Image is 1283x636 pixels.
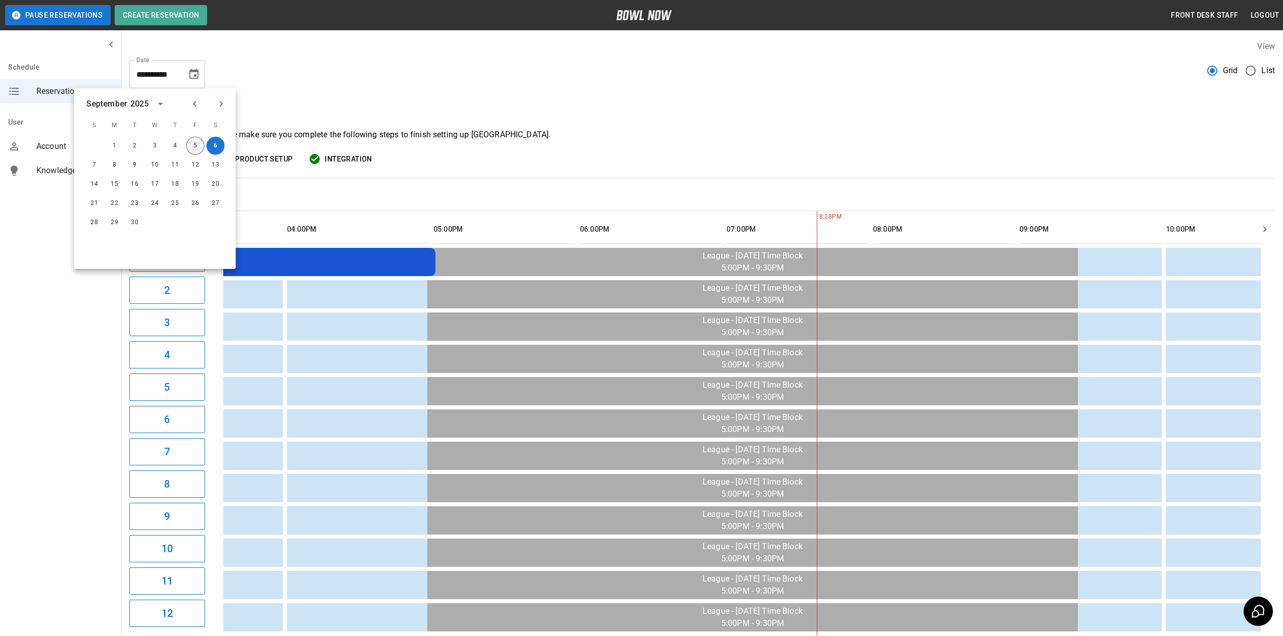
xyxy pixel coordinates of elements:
[1167,6,1242,25] button: Front Desk Staff
[152,95,169,113] button: calendar view is open, switch to year view
[186,116,205,136] span: F
[85,214,104,232] button: Sep 28, 2025
[1257,41,1275,51] label: View
[146,175,164,193] button: Sep 17, 2025
[817,212,819,222] span: 8:28PM
[166,194,184,213] button: Sep 25, 2025
[325,153,372,166] span: Integration
[129,503,205,530] button: 9
[207,116,225,136] span: S
[166,137,184,155] button: Sep 4, 2025
[1261,65,1275,77] span: List
[106,137,124,155] button: Sep 1, 2025
[115,5,207,25] button: Create Reservation
[1223,65,1238,77] span: Grid
[162,541,173,557] h6: 10
[207,194,225,213] button: Sep 27, 2025
[129,470,205,498] button: 8
[129,309,205,336] button: 3
[126,194,144,213] button: Sep 23, 2025
[186,175,205,193] button: Sep 19, 2025
[129,277,205,304] button: 2
[36,140,113,152] span: Account
[129,600,205,627] button: 12
[36,85,113,97] span: Reservations
[5,5,111,25] button: Pause Reservations
[184,64,204,84] button: Choose date, selected date is Sep 6, 2025
[213,95,230,113] button: Next month
[126,175,144,193] button: Sep 16, 2025
[166,156,184,174] button: Sep 11, 2025
[85,156,104,174] button: Sep 7, 2025
[186,95,204,113] button: Previous month
[616,10,672,20] img: logo
[106,175,124,193] button: Sep 15, 2025
[129,96,1275,125] h3: Welcome
[164,476,170,492] h6: 8
[129,535,205,562] button: 10
[186,137,205,155] button: Sep 5, 2025
[164,314,170,331] h6: 3
[129,438,205,465] button: 7
[162,573,173,589] h6: 11
[153,256,427,267] div: [PERSON_NAME]
[106,194,124,213] button: Sep 22, 2025
[207,156,225,174] button: Sep 13, 2025
[235,153,292,166] span: Product Setup
[129,374,205,401] button: 5
[129,567,205,595] button: 11
[106,116,124,136] span: M
[164,379,170,395] h6: 5
[129,341,205,368] button: 4
[164,347,170,363] h6: 4
[36,165,113,177] span: Knowledge Base
[106,214,124,232] button: Sep 29, 2025
[164,444,170,460] h6: 7
[126,156,144,174] button: Sep 9, 2025
[129,406,205,433] button: 6
[1247,6,1283,25] button: Logout
[85,175,104,193] button: Sep 14, 2025
[129,129,1275,141] p: Welcome to BowlNow! Please make sure you complete the following steps to finish setting up [GEOGR...
[186,194,205,213] button: Sep 26, 2025
[129,186,1275,210] div: inventory tabs
[126,214,144,232] button: Sep 30, 2025
[126,137,144,155] button: Sep 2, 2025
[85,116,104,136] span: S
[207,175,225,193] button: Sep 20, 2025
[164,411,170,428] h6: 6
[126,116,144,136] span: T
[146,194,164,213] button: Sep 24, 2025
[146,156,164,174] button: Sep 10, 2025
[146,137,164,155] button: Sep 3, 2025
[86,98,127,110] div: September
[162,605,173,621] h6: 12
[164,508,170,524] h6: 9
[166,116,184,136] span: T
[207,137,225,155] button: Sep 6, 2025
[186,156,205,174] button: Sep 12, 2025
[164,282,170,298] h6: 2
[166,175,184,193] button: Sep 18, 2025
[106,156,124,174] button: Sep 8, 2025
[130,98,149,110] div: 2025
[146,116,164,136] span: W
[85,194,104,213] button: Sep 21, 2025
